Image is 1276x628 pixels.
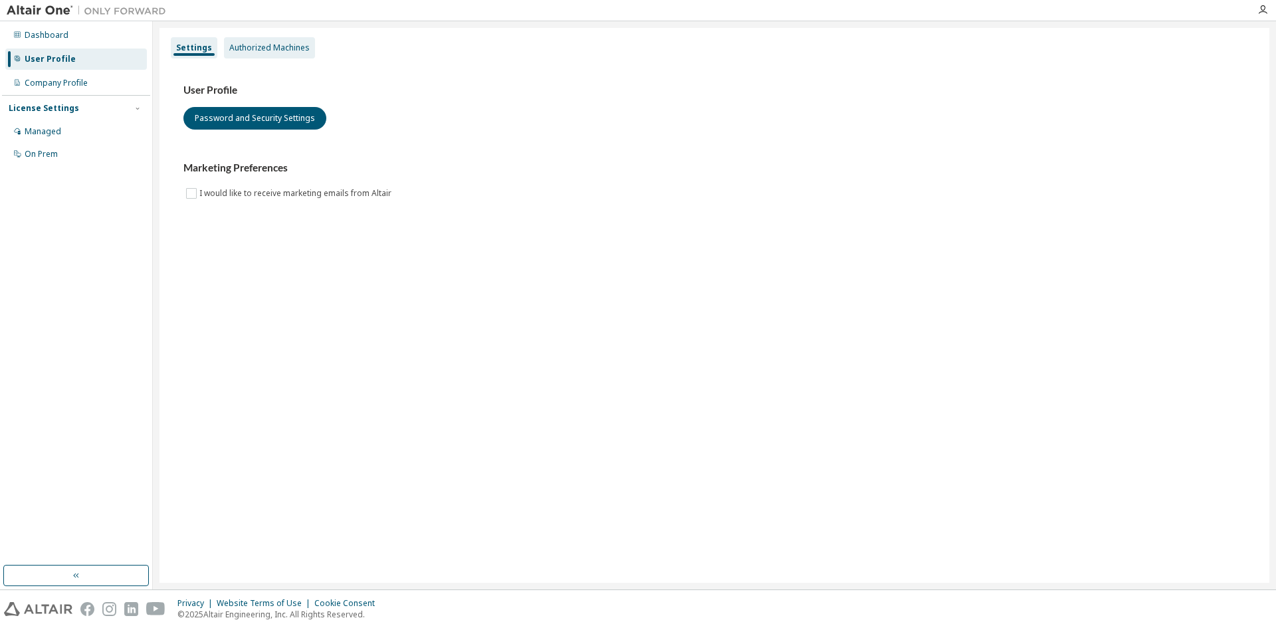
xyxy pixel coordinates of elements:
h3: User Profile [183,84,1245,97]
div: Website Terms of Use [217,598,314,609]
div: Privacy [177,598,217,609]
img: altair_logo.svg [4,602,72,616]
div: License Settings [9,103,79,114]
button: Password and Security Settings [183,107,326,130]
img: facebook.svg [80,602,94,616]
img: instagram.svg [102,602,116,616]
img: linkedin.svg [124,602,138,616]
div: Managed [25,126,61,137]
div: On Prem [25,149,58,159]
div: Settings [176,43,212,53]
img: Altair One [7,4,173,17]
div: Company Profile [25,78,88,88]
p: © 2025 Altair Engineering, Inc. All Rights Reserved. [177,609,383,620]
h3: Marketing Preferences [183,161,1245,175]
div: Authorized Machines [229,43,310,53]
div: Cookie Consent [314,598,383,609]
div: Dashboard [25,30,68,41]
div: User Profile [25,54,76,64]
img: youtube.svg [146,602,165,616]
label: I would like to receive marketing emails from Altair [199,185,394,201]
